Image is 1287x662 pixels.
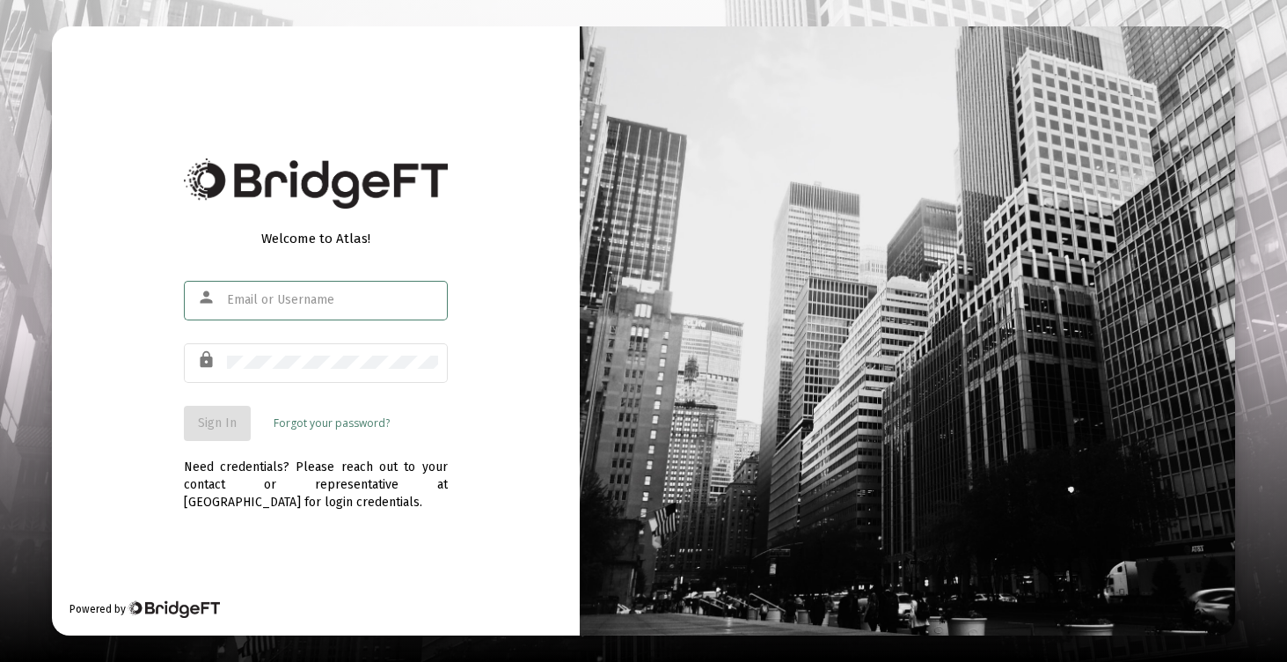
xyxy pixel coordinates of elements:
mat-icon: lock [197,349,218,371]
span: Sign In [198,416,237,430]
img: Bridge Financial Technology Logo [184,158,448,209]
div: Powered by [69,600,220,618]
div: Welcome to Atlas! [184,230,448,247]
img: Bridge Financial Technology Logo [128,600,220,618]
div: Need credentials? Please reach out to your contact or representative at [GEOGRAPHIC_DATA] for log... [184,441,448,511]
mat-icon: person [197,287,218,308]
input: Email or Username [227,293,438,307]
button: Sign In [184,406,251,441]
a: Forgot your password? [274,415,390,432]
